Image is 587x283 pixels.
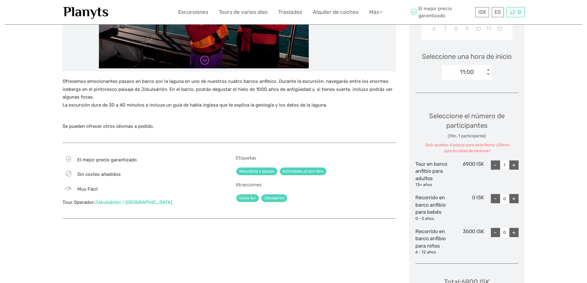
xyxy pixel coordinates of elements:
[415,216,450,222] div: 0 - 5 años
[415,182,450,188] div: 13+ años
[494,24,505,34] div: Choose domingo, 12 de octubre de 2025
[63,78,396,109] p: Ofrecemos emocionantes paseos en barco por la laguna en uno de nuestros cuatro barcos anfibios. D...
[517,9,522,15] span: 0
[77,186,98,192] span: Muy fácil
[9,11,70,16] p: We're away right now. Please check back later!
[415,194,450,222] div: Recorrido en barco anfibio para bebés
[415,228,450,256] div: Recorrido en barco anfibio para niños
[491,160,500,170] div: -
[440,24,450,34] div: Choose martes, 7 de octubre de 2025
[415,249,450,255] div: 6 - 12 años
[461,24,472,34] div: Choose jueves, 9 de octubre de 2025
[63,199,223,206] div: Tour Operador:
[492,7,504,17] div: ES
[95,200,172,205] a: Jökulsárlón / [GEOGRAPHIC_DATA]
[280,168,326,175] a: Actividades al aire libre
[261,194,287,202] a: Jökulsárlón
[415,160,450,188] div: Tour en barco anfibio para adultos
[236,194,259,202] a: Costa Sur
[236,168,277,175] a: Naturaleza y paisaje
[483,24,494,34] div: Choose sábado, 11 de octubre de 2025
[472,24,483,34] div: Choose viernes, 10 de octubre de 2025
[236,182,396,188] h5: Atracciones
[409,5,474,19] span: El mejor precio garantizado
[77,172,121,177] span: Sin costes añadidos
[460,68,474,76] div: 11:00
[491,228,500,237] div: -
[63,5,109,20] img: 1453-555b4ac7-172b-4ae9-927d-298d0724a4f4_logo_small.jpg
[509,160,519,170] div: +
[178,8,208,17] a: Excursiones
[415,133,519,139] div: (Min. 1 participante)
[71,10,78,17] button: Open LiveChat chat widget
[219,8,268,17] a: Tours de varios días
[478,9,486,15] span: ISK
[509,194,519,203] div: +
[77,157,137,163] span: El mejor precio garantizado
[509,228,519,237] div: +
[422,52,512,61] span: Seleccione una hora de inicio
[491,194,500,203] div: -
[415,111,519,154] div: Seleccione el número de participantes
[450,24,461,34] div: Choose miércoles, 8 de octubre de 2025
[63,78,396,136] div: Se pueden ofrecer otros idiomas a pedido.
[313,8,359,17] a: Alquiler de coches
[486,69,491,75] div: < >
[236,155,396,161] h5: Etiquetas
[450,194,484,222] div: 0 ISK
[278,8,302,17] a: Traslados
[450,160,484,188] div: 6900 ISK
[415,142,519,154] div: Solo quedan 4 plazas para esta fecha. ¡Última oportunidad de reservar!
[450,228,484,256] div: 3500 ISK
[369,8,383,17] a: Más
[429,24,440,34] div: Choose lunes, 6 de octubre de 2025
